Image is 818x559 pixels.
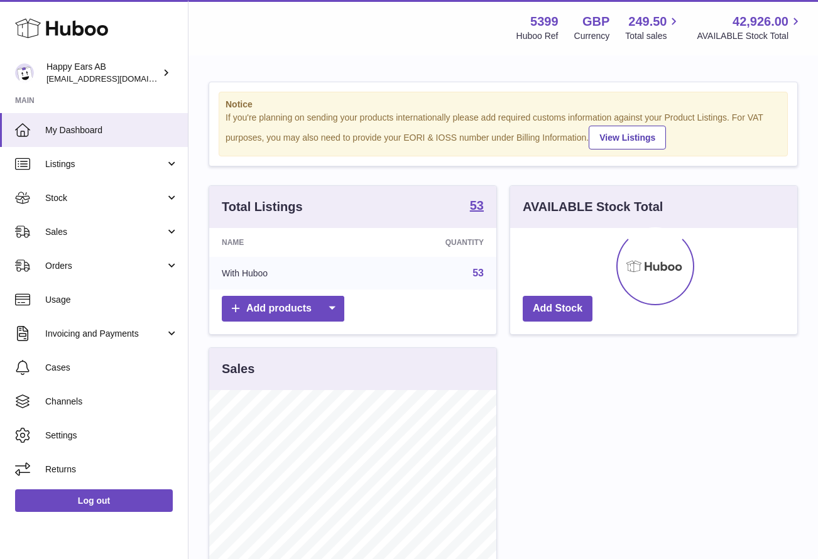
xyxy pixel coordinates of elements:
[45,158,165,170] span: Listings
[15,489,173,512] a: Log out
[226,112,781,149] div: If you're planning on sending your products internationally please add required customs informati...
[46,61,160,85] div: Happy Ears AB
[697,13,803,42] a: 42,926.00 AVAILABLE Stock Total
[45,260,165,272] span: Orders
[361,228,496,257] th: Quantity
[625,30,681,42] span: Total sales
[45,396,178,408] span: Channels
[523,296,592,322] a: Add Stock
[222,361,254,377] h3: Sales
[574,30,610,42] div: Currency
[625,13,681,42] a: 249.50 Total sales
[582,13,609,30] strong: GBP
[523,198,663,215] h3: AVAILABLE Stock Total
[45,226,165,238] span: Sales
[45,362,178,374] span: Cases
[209,257,361,290] td: With Huboo
[15,63,34,82] img: 3pl@happyearsearplugs.com
[222,198,303,215] h3: Total Listings
[46,73,185,84] span: [EMAIL_ADDRESS][DOMAIN_NAME]
[45,430,178,442] span: Settings
[470,199,484,212] strong: 53
[733,13,788,30] span: 42,926.00
[45,124,178,136] span: My Dashboard
[45,464,178,475] span: Returns
[470,199,484,214] a: 53
[530,13,559,30] strong: 5399
[516,30,559,42] div: Huboo Ref
[226,99,781,111] strong: Notice
[472,268,484,278] a: 53
[209,228,361,257] th: Name
[697,30,803,42] span: AVAILABLE Stock Total
[45,294,178,306] span: Usage
[628,13,667,30] span: 249.50
[589,126,666,149] a: View Listings
[222,296,344,322] a: Add products
[45,328,165,340] span: Invoicing and Payments
[45,192,165,204] span: Stock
